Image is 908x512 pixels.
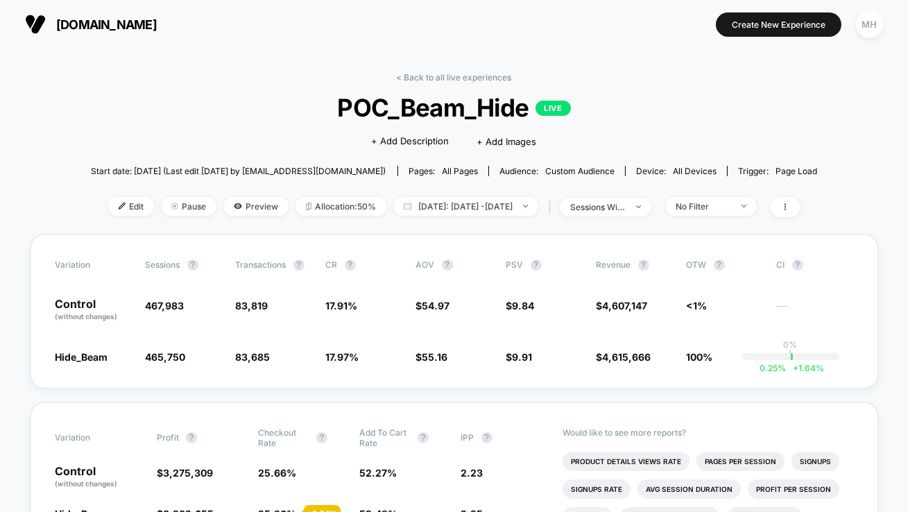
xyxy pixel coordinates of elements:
span: 17.97 % [326,351,359,363]
img: end [742,205,746,207]
span: $ [416,300,450,312]
span: $ [416,351,448,363]
button: ? [187,259,198,271]
li: Profit Per Session [748,479,839,499]
span: [DOMAIN_NAME] [56,17,157,32]
a: < Back to all live experiences [397,72,512,83]
span: all devices [673,166,717,176]
button: Create New Experience [716,12,841,37]
p: Control [55,466,143,489]
span: $ [157,467,213,479]
span: Pause [161,197,216,216]
button: ? [531,259,542,271]
span: 25.66 % [258,467,296,479]
button: ? [293,259,305,271]
span: Transactions [236,259,286,270]
span: + Add Description [372,135,449,148]
button: ? [345,259,356,271]
span: Variation [55,259,132,271]
span: Sessions [146,259,180,270]
span: $ [597,300,648,312]
span: 465,750 [146,351,186,363]
li: Product Details Views Rate [563,452,689,471]
div: sessions with impression [570,202,626,212]
span: 83,685 [236,351,271,363]
span: 17.91 % [326,300,358,312]
p: Would like to see more reports? [563,427,853,438]
span: all pages [442,166,478,176]
span: <1% [687,300,708,312]
img: rebalance [306,203,311,210]
img: calendar [404,203,411,210]
button: ? [442,259,453,271]
span: 467,983 [146,300,185,312]
li: Pages Per Session [696,452,785,471]
span: $ [597,351,651,363]
span: Checkout Rate [258,427,309,448]
span: 55.16 [422,351,448,363]
img: end [636,205,641,208]
span: 4,607,147 [603,300,648,312]
span: CI [777,259,853,271]
span: Edit [108,197,154,216]
img: end [523,205,528,207]
span: 3,275,309 [163,467,213,479]
img: end [171,203,178,210]
span: 54.97 [422,300,450,312]
button: ? [418,432,429,443]
span: 2.23 [461,467,483,479]
span: 83,819 [236,300,268,312]
p: Control [55,298,132,322]
p: LIVE [536,101,570,116]
span: Add To Cart Rate [359,427,411,448]
div: Pages: [409,166,478,176]
div: No Filter [676,201,731,212]
span: [DATE]: [DATE] - [DATE] [393,197,538,216]
button: [DOMAIN_NAME] [21,13,161,35]
span: PSV [506,259,524,270]
div: MH [856,11,883,38]
span: (without changes) [55,312,118,321]
span: $ [506,351,533,363]
span: Start date: [DATE] (Last edit [DATE] by [EMAIL_ADDRESS][DOMAIN_NAME]) [91,166,386,176]
span: Custom Audience [545,166,615,176]
span: IPP [461,432,474,443]
div: Trigger: [738,166,817,176]
span: 1.64 % [786,363,824,373]
button: ? [714,259,725,271]
img: Visually logo [25,14,46,35]
p: 0% [784,339,798,350]
li: Signups Rate [563,479,631,499]
button: ? [186,432,197,443]
span: POC_Beam_Hide [127,93,781,122]
span: $ [506,300,535,312]
span: --- [777,302,853,322]
span: CR [326,259,338,270]
span: 52.27 % [359,467,397,479]
span: + Add Images [477,136,537,147]
span: Page Load [776,166,817,176]
button: ? [481,432,492,443]
span: 4,615,666 [603,351,651,363]
span: AOV [416,259,435,270]
span: Allocation: 50% [295,197,386,216]
button: MH [852,10,887,39]
li: Avg Session Duration [637,479,741,499]
span: (without changes) [55,479,118,488]
button: ? [792,259,803,271]
li: Signups [791,452,839,471]
span: 9.91 [513,351,533,363]
span: OTW [687,259,763,271]
span: Device: [625,166,727,176]
span: 9.84 [513,300,535,312]
span: | [545,197,560,217]
span: Variation [55,427,132,448]
span: Hide_Beam [55,351,108,363]
span: Revenue [597,259,631,270]
span: Profit [157,432,179,443]
img: edit [119,203,126,210]
span: Preview [223,197,289,216]
span: + [793,363,798,373]
div: Audience: [499,166,615,176]
p: | [789,350,792,360]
